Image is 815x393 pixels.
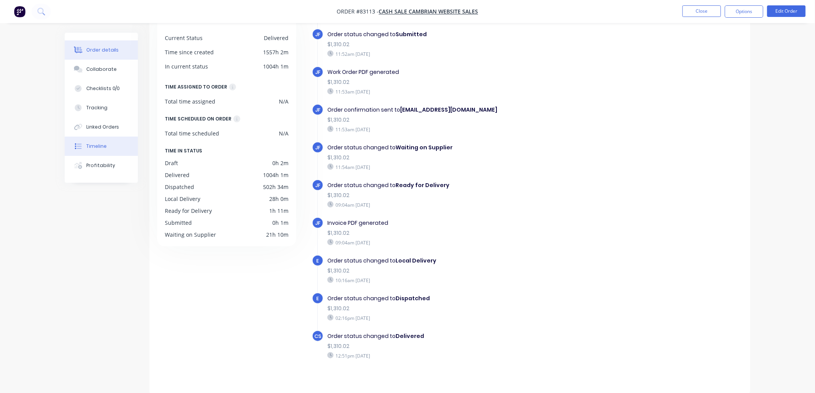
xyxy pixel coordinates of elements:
div: 1004h 1m [263,171,288,179]
div: 09:04am [DATE] [327,239,594,246]
span: E [317,295,319,302]
b: Waiting on Supplier [396,144,453,151]
div: Collaborate [86,66,117,73]
div: $1,310.02 [327,342,594,350]
div: Tracking [86,104,107,111]
b: Dispatched [396,294,430,302]
div: Order status changed to [327,257,594,265]
div: 02:16pm [DATE] [327,314,594,321]
span: CS [314,333,321,340]
div: 21h 10m [266,231,288,239]
div: Order confirmation sent to [327,106,594,114]
button: Edit Order [767,5,806,17]
b: Submitted [396,30,427,38]
span: E [317,257,319,264]
div: Total time assigned [165,97,215,105]
div: TIME ASSIGNED TO ORDER [165,83,227,91]
div: Linked Orders [86,124,119,130]
div: Invoice PDF generated [327,219,594,227]
div: Total time scheduled [165,129,219,137]
div: Dispatched [165,183,194,191]
span: TIME IN STATUS [165,147,202,155]
span: JF [315,182,320,189]
div: Ready for Delivery [165,207,212,215]
b: [EMAIL_ADDRESS][DOMAIN_NAME] [400,106,497,114]
button: Timeline [65,137,138,156]
button: Profitability [65,156,138,175]
a: cash sale CAMBRIAN WEBSITE SALES [379,8,478,15]
div: 0h 1m [272,219,288,227]
div: Order status changed to [327,332,594,340]
div: 09:04am [DATE] [327,201,594,208]
div: N/A [279,129,288,137]
button: Linked Orders [65,117,138,137]
div: $1,310.02 [327,116,594,124]
div: Checklists 0/0 [86,85,120,92]
div: 11:53am [DATE] [327,88,594,95]
span: JF [315,144,320,151]
div: Order status changed to [327,30,594,38]
button: Order details [65,40,138,60]
button: Options [725,5,763,18]
div: 1004h 1m [263,62,288,70]
div: $1,310.02 [327,229,594,237]
div: Delivered [264,34,288,42]
div: 28h 0m [269,195,288,203]
div: 10:16am [DATE] [327,277,594,284]
div: $1,310.02 [327,191,594,199]
div: $1,310.02 [327,304,594,313]
div: $1,310.02 [327,78,594,86]
div: 12:51pm [DATE] [327,352,594,359]
div: Submitted [165,219,192,227]
button: Close [683,5,721,17]
div: 11:54am [DATE] [327,164,594,171]
button: Checklists 0/0 [65,79,138,98]
div: $1,310.02 [327,40,594,48]
div: Timeline [86,143,107,150]
div: 1557h 2m [263,48,288,56]
b: Delivered [396,332,424,340]
div: 11:53am [DATE] [327,126,594,133]
div: Current Status [165,34,203,42]
div: Order status changed to [327,294,594,303]
span: JF [315,219,320,227]
div: Work Order PDF generated [327,68,594,76]
button: Tracking [65,98,138,117]
span: JF [315,69,320,76]
div: 502h 34m [263,183,288,191]
div: Local Delivery [165,195,200,203]
div: TIME SCHEDULED ON ORDER [165,115,231,123]
b: Ready for Delivery [396,181,449,189]
img: Factory [14,6,25,17]
span: JF [315,106,320,114]
div: 0h 2m [272,159,288,167]
div: In current status [165,62,208,70]
div: Waiting on Supplier [165,231,216,239]
div: $1,310.02 [327,154,594,162]
div: Profitability [86,162,115,169]
span: JF [315,31,320,38]
div: Order status changed to [327,144,594,152]
div: Order status changed to [327,181,594,189]
div: Order details [86,47,119,54]
div: N/A [279,97,288,105]
div: Draft [165,159,178,167]
span: Order #83113 - [337,8,379,15]
b: Local Delivery [396,257,436,264]
div: $1,310.02 [327,267,594,275]
button: Collaborate [65,60,138,79]
div: Delivered [165,171,189,179]
div: 1h 11m [269,207,288,215]
div: Time since created [165,48,214,56]
div: 11:52am [DATE] [327,50,594,57]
